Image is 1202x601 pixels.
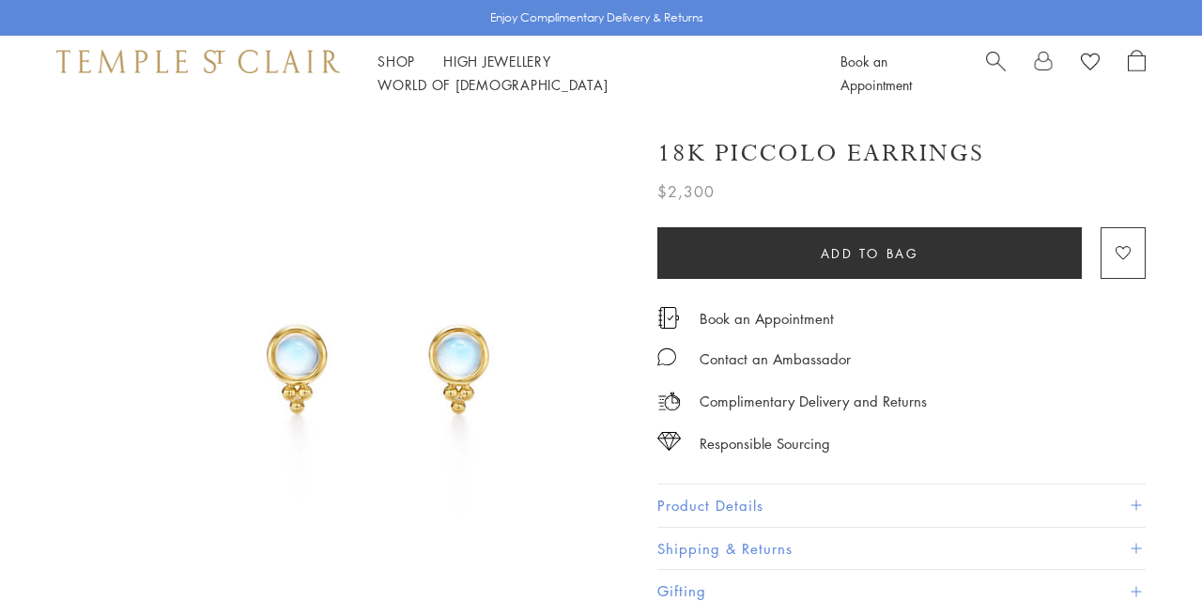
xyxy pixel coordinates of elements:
[700,308,834,329] a: Book an Appointment
[378,50,798,97] nav: Main navigation
[700,432,830,455] div: Responsible Sourcing
[657,179,715,204] span: $2,300
[657,307,680,329] img: icon_appointment.svg
[657,432,681,451] img: icon_sourcing.svg
[378,75,608,94] a: World of [DEMOGRAPHIC_DATA]World of [DEMOGRAPHIC_DATA]
[1108,513,1183,582] iframe: Gorgias live chat messenger
[657,227,1082,279] button: Add to bag
[657,137,984,170] h1: 18K Piccolo Earrings
[657,390,681,413] img: icon_delivery.svg
[657,485,1146,527] button: Product Details
[378,52,415,70] a: ShopShop
[657,528,1146,570] button: Shipping & Returns
[840,52,912,94] a: Book an Appointment
[1128,50,1146,97] a: Open Shopping Bag
[56,50,340,72] img: Temple St. Clair
[986,50,1006,97] a: Search
[700,347,851,371] div: Contact an Ambassador
[821,243,919,264] span: Add to bag
[1081,50,1100,78] a: View Wishlist
[443,52,551,70] a: High JewelleryHigh Jewellery
[490,8,703,27] p: Enjoy Complimentary Delivery & Returns
[700,390,927,413] p: Complimentary Delivery and Returns
[657,347,676,366] img: MessageIcon-01_2.svg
